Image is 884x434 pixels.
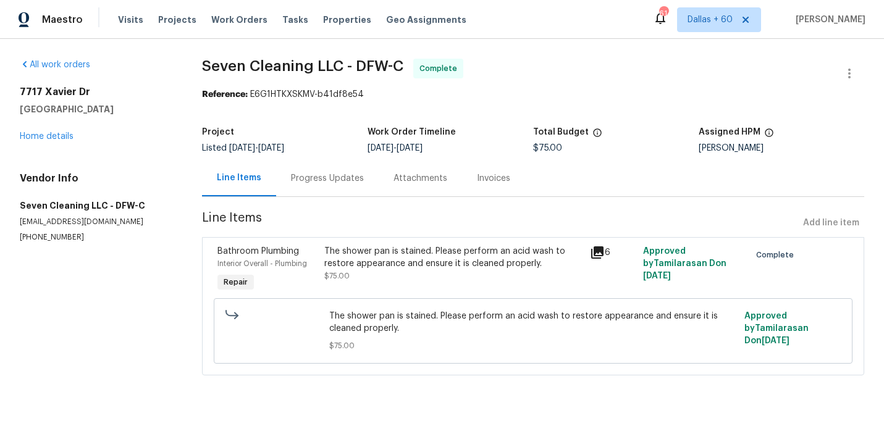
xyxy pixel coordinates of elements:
div: Invoices [477,172,510,185]
span: $75.00 [329,340,737,352]
h5: Total Budget [533,128,589,136]
span: The total cost of line items that have been proposed by Opendoor. This sum includes line items th... [592,128,602,144]
span: The hpm assigned to this work order. [764,128,774,144]
span: Repair [219,276,253,288]
div: The shower pan is stained. Please perform an acid wash to restore appearance and ensure it is cle... [324,245,583,270]
h5: Project [202,128,234,136]
h5: Seven Cleaning LLC - DFW-C [20,199,172,212]
a: All work orders [20,61,90,69]
p: [EMAIL_ADDRESS][DOMAIN_NAME] [20,217,172,227]
span: Complete [756,249,799,261]
div: Progress Updates [291,172,364,185]
span: [DATE] [397,144,423,152]
h2: 7717 Xavier Dr [20,86,172,98]
span: $75.00 [533,144,562,152]
span: [PERSON_NAME] [791,14,865,26]
span: [DATE] [258,144,284,152]
span: Bathroom Plumbing [217,247,299,256]
span: [DATE] [368,144,394,152]
span: The shower pan is stained. Please perform an acid wash to restore appearance and ensure it is cle... [329,310,737,335]
div: 614 [659,7,668,20]
span: Geo Assignments [386,14,466,26]
h4: Vendor Info [20,172,172,185]
div: 6 [590,245,636,260]
span: Approved by Tamilarasan D on [643,247,726,280]
span: [DATE] [762,336,789,345]
span: Interior Overall - Plumbing [217,260,307,267]
span: Work Orders [211,14,267,26]
b: Reference: [202,90,248,99]
h5: [GEOGRAPHIC_DATA] [20,103,172,115]
span: Line Items [202,212,798,235]
span: Listed [202,144,284,152]
div: [PERSON_NAME] [699,144,864,152]
span: Properties [323,14,371,26]
span: Dallas + 60 [688,14,733,26]
span: Tasks [282,15,308,24]
span: Visits [118,14,143,26]
span: - [229,144,284,152]
h5: Assigned HPM [699,128,760,136]
span: [DATE] [229,144,255,152]
span: Projects [158,14,196,26]
span: [DATE] [643,272,671,280]
span: - [368,144,423,152]
div: Attachments [394,172,447,185]
span: Approved by Tamilarasan D on [744,312,809,345]
span: Seven Cleaning LLC - DFW-C [202,59,403,73]
p: [PHONE_NUMBER] [20,232,172,243]
span: Complete [419,62,462,75]
div: E6G1HTKXSKMV-b41df8e54 [202,88,864,101]
div: Line Items [217,172,261,184]
span: Maestro [42,14,83,26]
h5: Work Order Timeline [368,128,456,136]
span: $75.00 [324,272,350,280]
a: Home details [20,132,74,141]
